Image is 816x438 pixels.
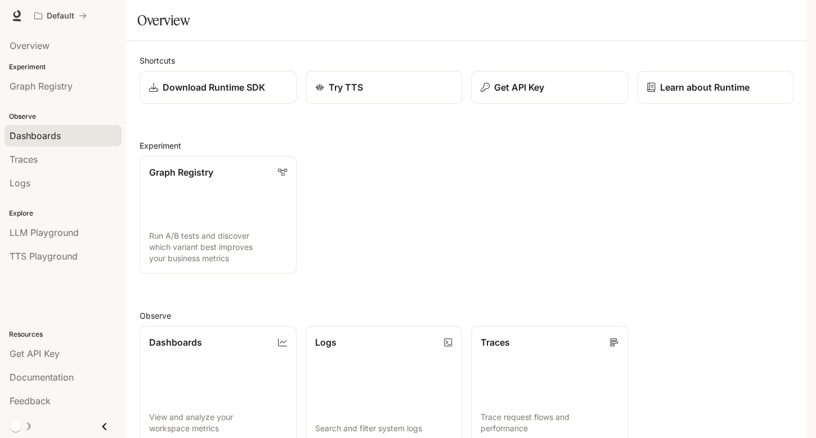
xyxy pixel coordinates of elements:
[140,310,793,321] h2: Observe
[163,81,265,94] p: Download Runtime SDK
[329,81,363,94] p: Try TTS
[137,9,190,32] h1: Overview
[637,71,794,104] a: Learn about Runtime
[149,336,202,349] p: Dashboards
[149,412,287,434] p: View and analyze your workspace metrics
[47,11,74,21] p: Default
[481,336,510,349] p: Traces
[306,71,463,104] a: Try TTS
[140,140,793,151] h2: Experiment
[471,71,628,104] button: Get API Key
[481,412,618,434] p: Trace request flows and performance
[315,423,453,434] p: Search and filter system logs
[315,336,337,349] p: Logs
[140,156,297,274] a: Graph RegistryRun A/B tests and discover which variant best improves your business metrics
[29,5,92,27] button: All workspaces
[149,166,213,179] p: Graph Registry
[140,55,793,66] h2: Shortcuts
[660,81,750,94] p: Learn about Runtime
[140,71,297,104] a: Download Runtime SDK
[494,81,544,94] p: Get API Key
[149,230,287,264] p: Run A/B tests and discover which variant best improves your business metrics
